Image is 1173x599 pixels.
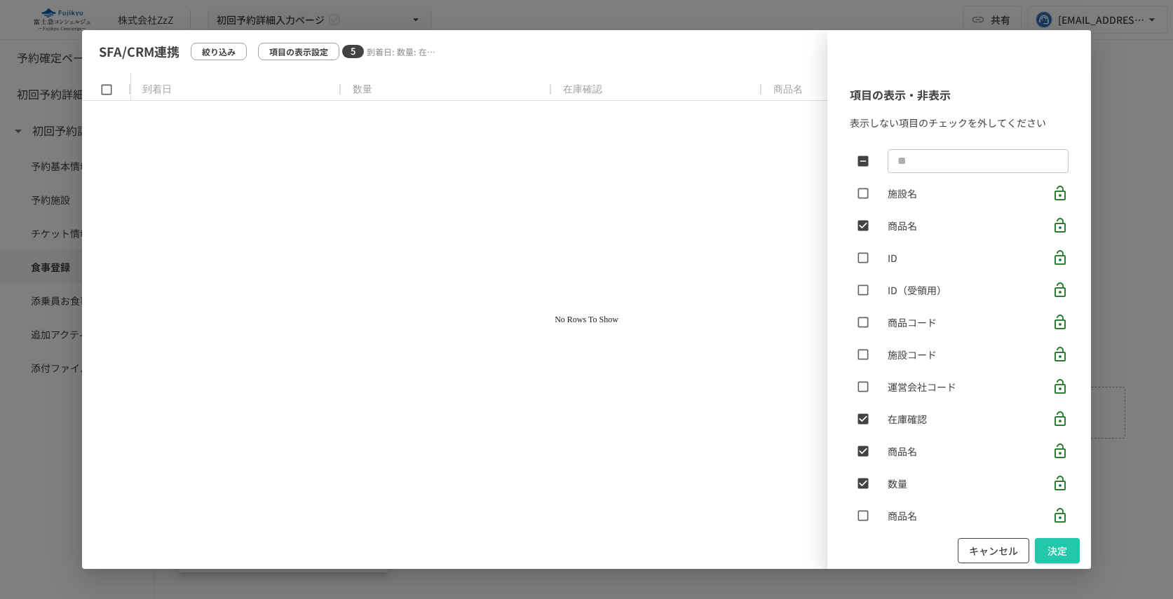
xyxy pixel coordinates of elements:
p: 項目の表示・非表示 [850,86,1069,104]
p: ID（受領用） [888,282,947,298]
p: 施設コード [888,347,937,362]
p: 数量 [888,476,907,491]
p: ID [888,250,897,266]
p: 商品名 [888,508,917,523]
p: 商品名 [888,218,917,233]
p: 商品コード [888,315,937,330]
p: 表示しない項目のチェックを外してください [850,115,1069,130]
p: 施設名 [888,186,917,201]
p: 在庫確認 [888,411,927,427]
p: 運営会社コード [888,379,956,394]
p: 商品名 [888,443,917,459]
